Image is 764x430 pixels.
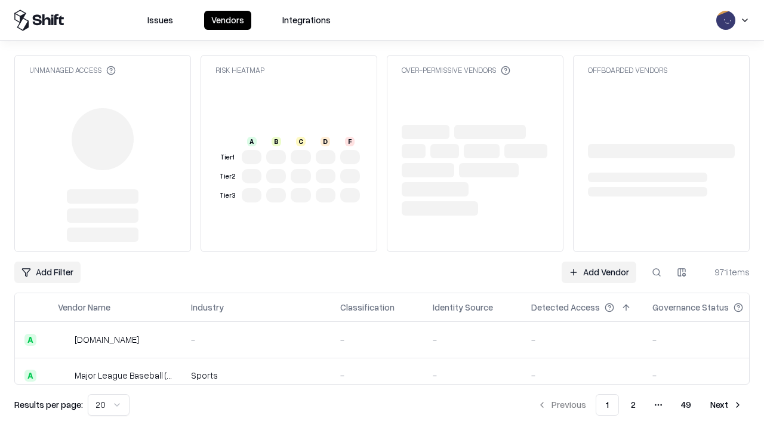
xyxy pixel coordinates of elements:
[14,262,81,283] button: Add Filter
[58,301,110,314] div: Vendor Name
[562,262,636,283] a: Add Vendor
[191,301,224,314] div: Industry
[58,334,70,346] img: pathfactory.com
[531,333,633,346] div: -
[652,369,762,382] div: -
[652,333,762,346] div: -
[296,137,306,146] div: C
[275,11,338,30] button: Integrations
[58,370,70,382] img: Major League Baseball (MLB)
[531,369,633,382] div: -
[345,137,355,146] div: F
[596,394,619,416] button: 1
[531,301,600,314] div: Detected Access
[75,333,139,346] div: [DOMAIN_NAME]
[215,65,264,75] div: Risk Heatmap
[321,137,330,146] div: D
[703,394,750,416] button: Next
[24,334,36,346] div: A
[402,65,510,75] div: Over-Permissive Vendors
[702,266,750,278] div: 971 items
[621,394,645,416] button: 2
[218,191,237,201] div: Tier 3
[140,11,180,30] button: Issues
[218,152,237,162] div: Tier 1
[340,301,395,314] div: Classification
[24,370,36,382] div: A
[340,333,414,346] div: -
[671,394,701,416] button: 49
[247,137,257,146] div: A
[433,369,512,382] div: -
[433,301,493,314] div: Identity Source
[191,333,321,346] div: -
[29,65,116,75] div: Unmanaged Access
[652,301,729,314] div: Governance Status
[204,11,251,30] button: Vendors
[433,333,512,346] div: -
[530,394,750,416] nav: pagination
[75,369,172,382] div: Major League Baseball (MLB)
[588,65,667,75] div: Offboarded Vendors
[191,369,321,382] div: Sports
[340,369,414,382] div: -
[272,137,281,146] div: B
[218,171,237,182] div: Tier 2
[14,398,83,411] p: Results per page:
